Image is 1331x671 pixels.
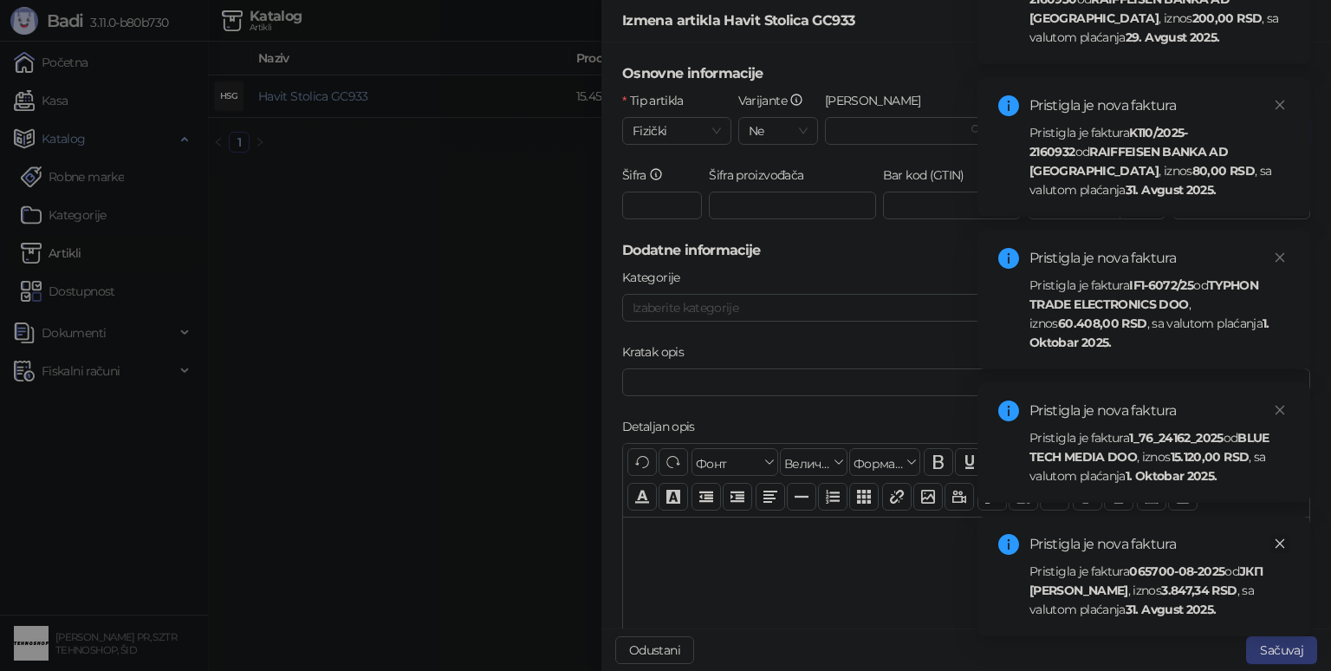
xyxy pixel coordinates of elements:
div: Pristigla je faktura od , iznos , sa valutom plaćanja [1029,428,1289,485]
button: Odustani [615,636,694,664]
strong: 29. Avgust 2025. [1126,29,1220,45]
div: Pristigla je nova faktura [1029,401,1289,421]
a: Close [1270,248,1289,267]
button: Хоризонтална линија [787,483,816,511]
div: Izmena artikla Havit Stolica GC933 [622,10,1289,31]
button: Поврати [627,448,657,476]
a: Close [1270,401,1289,420]
strong: 31. Avgust 2025. [1126,602,1217,617]
strong: 31. Avgust 2025. [1126,182,1217,198]
input: Robna marka [835,118,966,144]
label: Tip artikla [622,91,694,110]
label: Kratak opis [622,342,694,362]
input: Šifra proizvođača [709,192,876,219]
div: Pristigla je nova faktura [1029,95,1289,116]
div: Pristigla je faktura od , iznos , sa valutom plaćanja [1029,276,1289,352]
label: Šifra proizvođača [709,166,815,185]
input: Kratak opis [622,368,1310,396]
button: Подебљано [924,448,953,476]
a: Close [1270,95,1289,114]
button: Величина [780,448,847,476]
strong: IF1-6072/25 [1129,277,1193,293]
span: info-circle [998,248,1019,269]
div: Pristigla je nova faktura [1029,248,1289,269]
strong: 80,00 RSD [1192,163,1255,179]
strong: 3.847,34 RSD [1161,583,1237,598]
span: close [1274,404,1286,416]
button: Фонт [691,448,778,476]
strong: 1. Oktobar 2025. [1126,468,1217,484]
button: Листа [818,483,847,511]
label: Kategorije [622,268,691,287]
button: Извлачење [691,483,721,511]
button: Видео [945,483,974,511]
span: close [1274,251,1286,264]
strong: 1_76_24162_2025 [1129,430,1223,446]
button: Слика [913,483,943,511]
div: Pristigla je nova faktura [1029,534,1289,555]
button: Увлачење [723,483,752,511]
strong: RAIFFEISEN BANKA AD [GEOGRAPHIC_DATA] [1029,144,1228,179]
button: Sačuvaj [1246,636,1317,664]
button: Табела [849,483,879,511]
h5: Osnovne informacije [622,63,1310,84]
span: Fizički [633,118,721,144]
h5: Dodatne informacije [622,240,1310,261]
label: Detaljan opis [622,417,705,436]
span: close [1274,537,1286,550]
strong: 065700-08-2025 [1129,564,1224,579]
button: Поравнање [756,483,785,511]
span: Ne [749,118,808,144]
input: Bar kod (GTIN) [883,192,1021,219]
button: Подвучено [955,448,984,476]
label: Robna marka [825,91,932,110]
span: info-circle [998,401,1019,421]
strong: 60.408,00 RSD [1058,316,1147,331]
div: Pristigla je faktura od , iznos , sa valutom plaćanja [1029,123,1289,199]
strong: K110/2025-2160932 [1029,125,1188,160]
label: Šifra [622,166,674,185]
button: Веза [882,483,912,511]
strong: BLUE TECH MEDIA DOO [1029,430,1269,465]
label: Varijante [738,91,815,110]
span: info-circle [998,95,1019,116]
button: Боја позадине [659,483,688,511]
span: close [1274,99,1286,111]
button: Боја текста [627,483,657,511]
strong: 1. Oktobar 2025. [1029,316,1269,350]
label: Bar kod (GTIN) [883,166,975,185]
strong: 15.120,00 RSD [1171,449,1250,465]
button: Понови [659,448,688,476]
div: Pristigla je faktura od , iznos , sa valutom plaćanja [1029,562,1289,619]
a: Close [1270,534,1289,553]
strong: 200,00 RSD [1192,10,1263,26]
span: info-circle [998,534,1019,555]
button: Формати [849,448,920,476]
